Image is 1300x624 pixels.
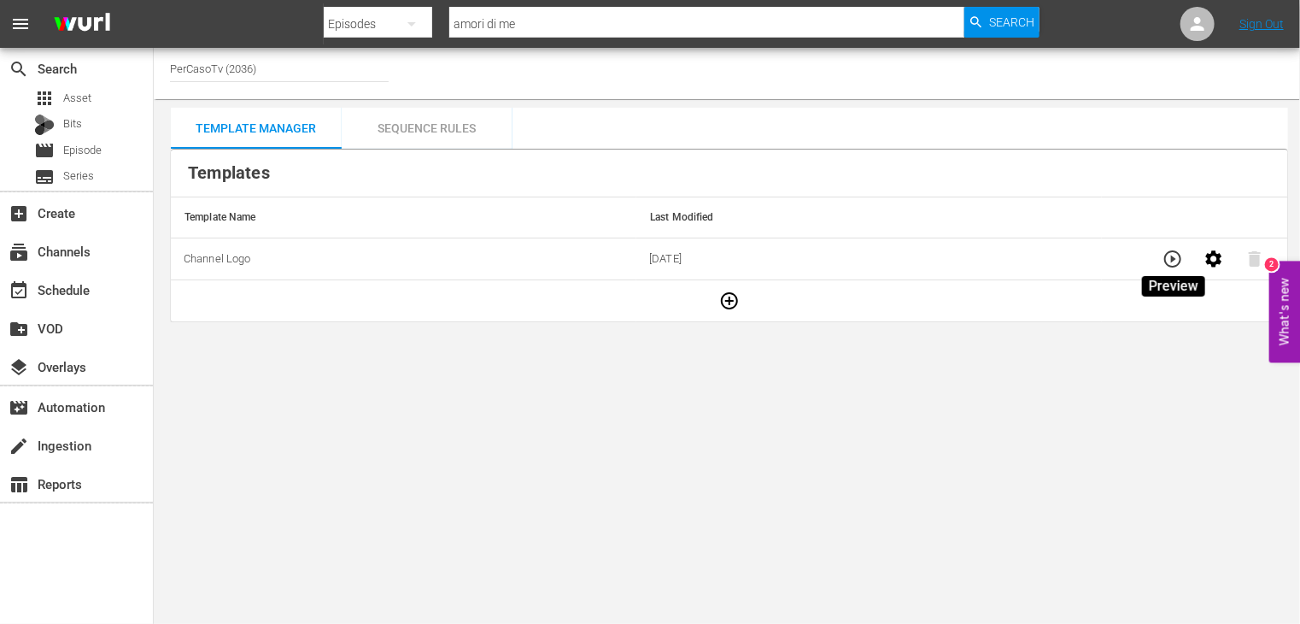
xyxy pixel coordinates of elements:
[9,280,29,301] span: Schedule
[63,168,94,185] span: Series
[709,293,750,306] span: Add New
[1265,258,1279,272] div: 2
[9,436,29,456] span: Ingestion
[964,7,1039,38] button: Search
[9,242,29,262] span: Channels
[63,142,102,159] span: Episode
[1239,17,1284,31] a: Sign Out
[34,88,55,109] span: Asset
[9,59,29,79] span: Search
[9,474,29,495] span: Reports
[34,115,55,135] div: Bits
[636,197,1288,238] th: Last Modified
[63,90,91,107] span: Asset
[63,115,82,132] span: Bits
[9,203,29,224] span: Create
[34,167,55,187] span: Series
[342,108,512,149] button: Sequence Rules
[989,7,1034,38] span: Search
[649,252,682,265] span: 07/30/2025 10:39:07 +02:00
[9,319,29,339] span: VOD
[1234,251,1275,264] span: Can't delete template because it's used in 1 rule
[171,108,342,149] button: Template Manager
[41,4,123,44] img: ans4CAIJ8jUAAAAAAAAAAAAAAAAAAAAAAAAgQb4GAAAAAAAAAAAAAAAAAAAAAAAAJMjXAAAAAAAAAAAAAAAAAAAAAAAAgAT5G...
[184,252,251,265] span: Channel Logo
[9,357,29,378] span: Overlays
[34,140,55,161] span: Episode
[171,150,1288,197] th: Templates
[10,14,31,34] span: menu
[1269,262,1300,363] button: Open Feedback Widget
[171,197,636,238] th: Template Name
[9,397,29,418] span: Automation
